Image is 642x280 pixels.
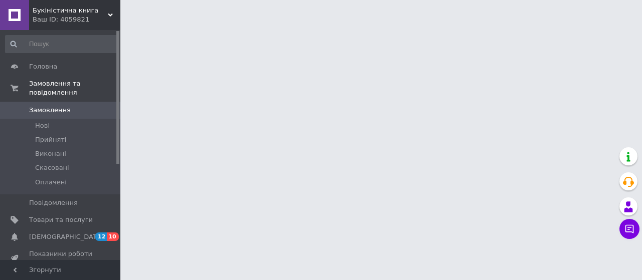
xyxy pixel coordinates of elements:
[29,249,93,267] span: Показники роботи компанії
[35,178,67,187] span: Оплачені
[619,219,639,239] button: Чат з покупцем
[33,15,120,24] div: Ваш ID: 4059821
[29,215,93,224] span: Товари та послуги
[5,35,118,53] input: Пошук
[95,232,107,241] span: 12
[35,163,69,172] span: Скасовані
[107,232,118,241] span: 10
[35,135,66,144] span: Прийняті
[29,62,57,71] span: Головна
[35,121,50,130] span: Нові
[29,79,120,97] span: Замовлення та повідомлення
[33,6,108,15] span: Букіністична книга
[35,149,66,158] span: Виконані
[29,198,78,207] span: Повідомлення
[29,106,71,115] span: Замовлення
[29,232,103,241] span: [DEMOGRAPHIC_DATA]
